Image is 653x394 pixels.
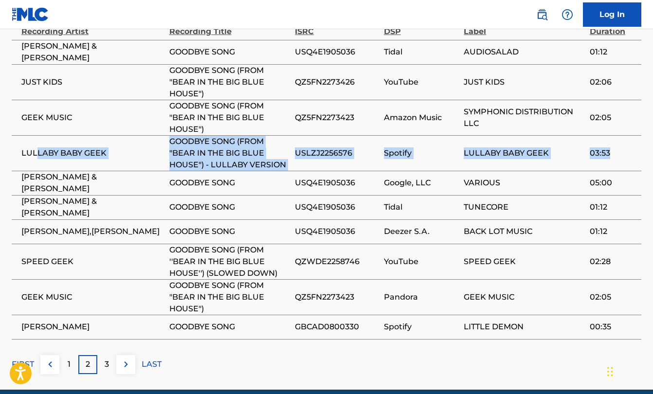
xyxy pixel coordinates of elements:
span: 03:53 [590,147,636,159]
span: 02:06 [590,76,636,88]
span: GOODBYE SONG [169,177,290,189]
a: Public Search [532,5,552,24]
span: Amazon Music [384,112,459,124]
span: [PERSON_NAME] & [PERSON_NAME] [21,196,164,219]
span: 02:05 [590,112,636,124]
span: AUDIOSALAD [464,46,585,58]
span: YouTube [384,76,459,88]
span: SPEED GEEK [21,256,164,268]
span: USQ4E1905036 [295,226,379,237]
span: GOODBYE SONG [169,321,290,333]
span: Google, LLC [384,177,459,189]
img: MLC Logo [12,7,49,21]
img: search [536,9,548,20]
span: USQ4E1905036 [295,177,379,189]
a: Log In [583,2,641,27]
span: GEEK MUSIC [21,112,164,124]
div: Drag [607,357,613,386]
span: TUNECORE [464,201,585,213]
span: GOODBYE SONG (FROM "BEAR IN THE BIG BLUE HOUSE") [169,280,290,315]
span: GOODBYE SONG (FROM ''BEAR IN THE BIG BLUE HOUSE'') (SLOWED DOWN) [169,244,290,279]
span: BACK LOT MUSIC [464,226,585,237]
span: Pandora [384,291,459,303]
span: QZ5FN2273423 [295,112,379,124]
p: 3 [105,358,109,370]
span: JUST KIDS [21,76,164,88]
span: JUST KIDS [464,76,585,88]
span: 05:00 [590,177,636,189]
span: SPEED GEEK [464,256,585,268]
div: Help [558,5,577,24]
span: LULLABY BABY GEEK [21,147,164,159]
span: 01:12 [590,226,636,237]
img: right [120,358,132,370]
span: GEEK MUSIC [21,291,164,303]
span: USLZJ2256576 [295,147,379,159]
p: FIRST [12,358,34,370]
span: 02:05 [590,291,636,303]
span: 01:12 [590,46,636,58]
span: QZ5FN2273423 [295,291,379,303]
img: left [44,358,56,370]
span: GBCAD0800330 [295,321,379,333]
span: GOODBYE SONG [169,226,290,237]
span: SYMPHONIC DISTRIBUTION LLC [464,106,585,129]
span: USQ4E1905036 [295,46,379,58]
span: GEEK MUSIC [464,291,585,303]
span: Tidal [384,46,459,58]
p: LAST [142,358,162,370]
span: QZ5FN2273426 [295,76,379,88]
span: [PERSON_NAME] & [PERSON_NAME] [21,171,164,195]
span: LITTLE DEMON [464,321,585,333]
span: Spotify [384,147,459,159]
p: 2 [86,358,90,370]
span: VARIOUS [464,177,585,189]
span: GOODBYE SONG [169,46,290,58]
span: Deezer S.A. [384,226,459,237]
span: Spotify [384,321,459,333]
span: [PERSON_NAME] [21,321,164,333]
span: LULLABY BABY GEEK [464,147,585,159]
span: 02:28 [590,256,636,268]
span: [PERSON_NAME] & [PERSON_NAME] [21,40,164,64]
img: help [562,9,573,20]
span: QZWDE2258746 [295,256,379,268]
p: 1 [68,358,71,370]
span: GOODBYE SONG (FROM "BEAR IN THE BIG BLUE HOUSE") - LULLABY VERSION [169,136,290,171]
span: USQ4E1905036 [295,201,379,213]
span: YouTube [384,256,459,268]
span: GOODBYE SONG (FROM "BEAR IN THE BIG BLUE HOUSE") [169,65,290,100]
span: GOODBYE SONG (FROM "BEAR IN THE BIG BLUE HOUSE") [169,100,290,135]
iframe: Chat Widget [604,347,653,394]
span: 01:12 [590,201,636,213]
span: 00:35 [590,321,636,333]
span: [PERSON_NAME],[PERSON_NAME] [21,226,164,237]
span: GOODBYE SONG [169,201,290,213]
span: Tidal [384,201,459,213]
